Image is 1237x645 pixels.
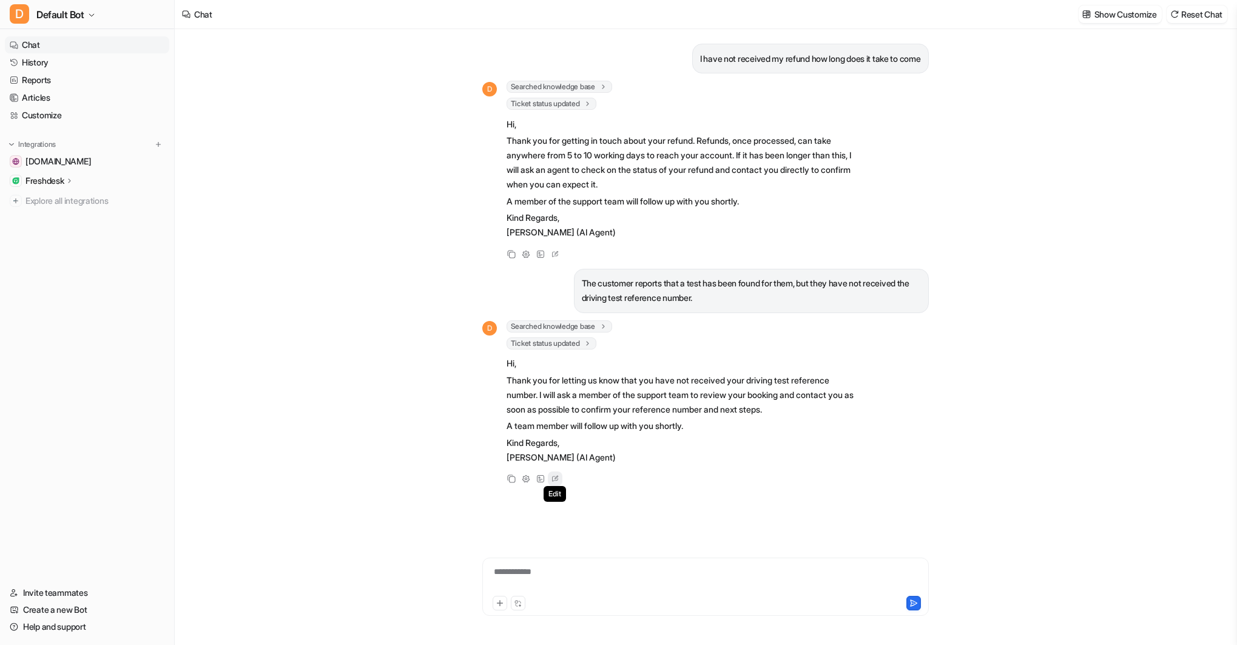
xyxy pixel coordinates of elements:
[12,158,19,165] img: drivingtests.co.uk
[507,211,861,240] p: Kind Regards, [PERSON_NAME] (AI Agent)
[507,337,597,350] span: Ticket status updated
[5,584,169,601] a: Invite teammates
[5,89,169,106] a: Articles
[5,138,59,150] button: Integrations
[5,72,169,89] a: Reports
[1082,10,1091,19] img: customize
[154,140,163,149] img: menu_add.svg
[25,191,164,211] span: Explore all integrations
[25,155,91,167] span: [DOMAIN_NAME]
[507,117,861,132] p: Hi,
[507,194,861,209] p: A member of the support team will follow up with you shortly.
[5,36,169,53] a: Chat
[10,4,29,24] span: D
[482,321,497,336] span: D
[507,133,861,192] p: Thank you for getting in touch about your refund. Refunds, once processed, can take anywhere from...
[507,356,861,371] p: Hi,
[507,419,861,433] p: A team member will follow up with you shortly.
[700,52,920,66] p: I have not received my refund how long does it take to come
[507,98,597,110] span: Ticket status updated
[5,601,169,618] a: Create a new Bot
[25,175,64,187] p: Freshdesk
[18,140,56,149] p: Integrations
[507,320,612,333] span: Searched knowledge base
[194,8,212,21] div: Chat
[1167,5,1227,23] button: Reset Chat
[10,195,22,207] img: explore all integrations
[507,436,861,465] p: Kind Regards, [PERSON_NAME] (AI Agent)
[36,6,84,23] span: Default Bot
[5,153,169,170] a: drivingtests.co.uk[DOMAIN_NAME]
[544,486,565,502] span: Edit
[1094,8,1157,21] p: Show Customize
[7,140,16,149] img: expand menu
[5,192,169,209] a: Explore all integrations
[5,107,169,124] a: Customize
[5,54,169,71] a: History
[482,82,497,96] span: D
[507,81,612,93] span: Searched knowledge base
[12,177,19,184] img: Freshdesk
[582,276,921,305] p: The customer reports that a test has been found for them, but they have not received the driving ...
[507,373,861,417] p: Thank you for letting us know that you have not received your driving test reference number. I wi...
[1170,10,1179,19] img: reset
[1079,5,1162,23] button: Show Customize
[5,618,169,635] a: Help and support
